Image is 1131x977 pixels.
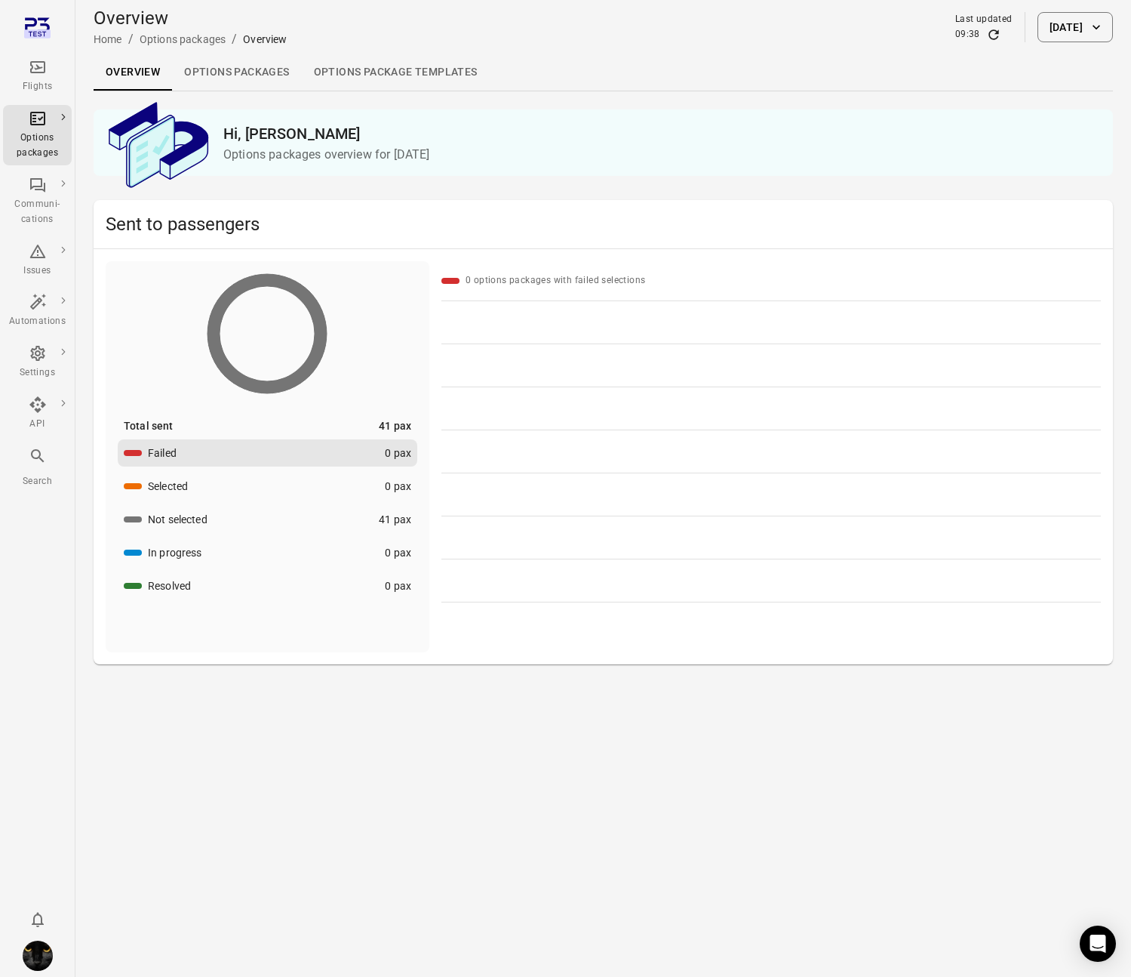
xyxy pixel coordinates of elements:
div: Open Intercom Messenger [1080,926,1116,962]
li: / [128,30,134,48]
div: Failed [148,445,177,461]
li: / [232,30,237,48]
div: Last updated [955,12,1013,27]
a: Issues [3,238,72,283]
div: 0 pax [385,479,411,494]
a: Settings [3,340,72,385]
div: In progress [148,545,202,560]
h2: Hi, [PERSON_NAME] [223,122,1101,146]
div: 41 pax [379,418,411,433]
button: Notifications [23,905,53,935]
button: Search [3,442,72,493]
div: Automations [9,314,66,329]
div: Communi-cations [9,197,66,227]
button: Failed0 pax [118,439,417,467]
div: Overview [243,32,287,47]
div: 09:38 [955,27,980,42]
div: API [9,417,66,432]
button: Iris [17,935,59,977]
button: Not selected41 pax [118,506,417,533]
a: Home [94,33,122,45]
div: 0 options packages with failed selections [466,273,645,288]
div: Issues [9,264,66,279]
button: In progress0 pax [118,539,417,566]
div: Local navigation [94,54,1113,91]
button: Selected0 pax [118,473,417,500]
button: [DATE] [1037,12,1113,42]
button: Resolved0 pax [118,572,417,599]
a: Communi-cations [3,171,72,232]
div: 0 pax [385,545,411,560]
a: Automations [3,288,72,334]
a: Options package Templates [302,54,490,91]
div: Resolved [148,578,191,593]
p: Options packages overview for [DATE] [223,146,1101,164]
a: Options packages [172,54,301,91]
div: 0 pax [385,445,411,461]
a: Flights [3,54,72,99]
a: Options packages [140,33,226,45]
div: Options packages [9,131,66,161]
img: images [23,941,53,971]
div: Search [9,474,66,489]
a: Options packages [3,105,72,165]
div: Flights [9,79,66,94]
div: 41 pax [379,512,411,527]
h1: Overview [94,6,287,30]
nav: Breadcrumbs [94,30,287,48]
div: 0 pax [385,578,411,593]
a: API [3,391,72,436]
div: Total sent [124,418,174,433]
h2: Sent to passengers [106,212,1101,236]
div: Not selected [148,512,207,527]
div: Selected [148,479,188,494]
div: Settings [9,365,66,381]
button: Refresh data [986,27,1001,42]
a: Overview [94,54,172,91]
